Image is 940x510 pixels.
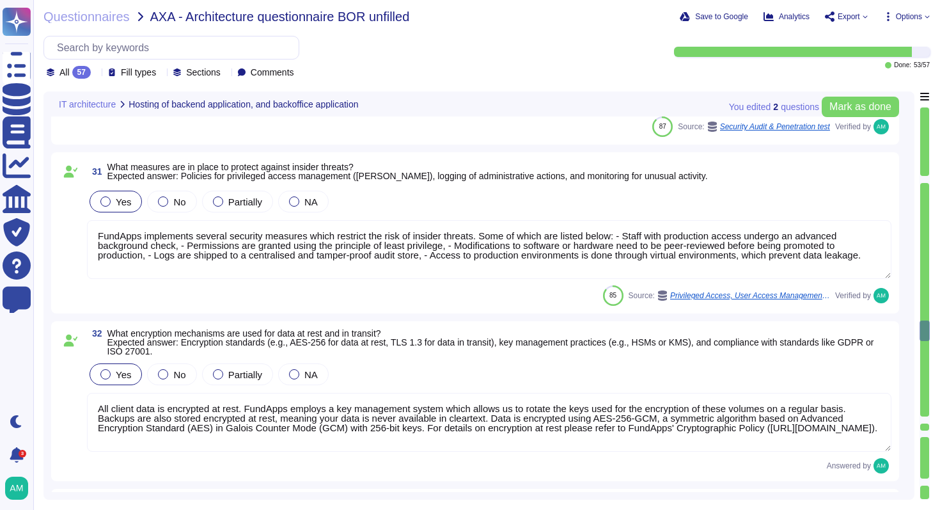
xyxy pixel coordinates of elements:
[659,123,666,130] span: 87
[107,162,708,181] span: What measures are in place to protect against insider threats? Expected answer: Policies for priv...
[251,68,294,77] span: Comments
[173,196,185,207] span: No
[670,292,830,299] span: Privileged Access, User Access Management, Access Control Policy
[19,450,26,458] div: 3
[829,102,891,112] span: Mark as done
[894,62,911,68] span: Done:
[304,369,318,380] span: NA
[838,13,860,20] span: Export
[914,62,930,68] span: 53 / 57
[87,393,891,452] textarea: All client data is encrypted at rest. FundApps employs a key management system which allows us to...
[695,13,748,20] span: Save to Google
[873,458,889,474] img: user
[609,292,616,299] span: 85
[773,102,778,111] b: 2
[173,369,185,380] span: No
[835,123,871,131] span: Verified by
[720,123,830,131] span: Security Audit & Penetration test
[873,119,889,134] img: user
[87,220,891,279] textarea: FundApps implements several security measures which restrict the risk of insider threats. Some of...
[72,66,91,79] div: 57
[43,10,130,23] span: Questionnaires
[5,477,28,500] img: user
[107,328,874,356] span: What encryption mechanisms are used for data at rest and in transit? Expected answer: Encryption ...
[150,10,410,23] span: AXA - Architecture questionnaire BOR unfilled
[896,13,922,20] span: Options
[87,329,102,338] span: 32
[729,102,819,111] span: You edited question s
[304,196,318,207] span: NA
[629,291,830,301] span: Source:
[228,369,262,380] span: Partially
[3,474,37,502] button: user
[228,196,262,207] span: Partially
[822,97,899,117] button: Mark as done
[59,68,70,77] span: All
[51,36,299,59] input: Search by keywords
[116,369,131,380] span: Yes
[129,100,358,109] span: Hosting of backend application, and backoffice application
[121,68,156,77] span: Fill types
[678,122,830,132] span: Source:
[764,12,810,22] button: Analytics
[680,12,748,22] button: Save to Google
[186,68,221,77] span: Sections
[59,100,116,109] span: IT architecture
[87,167,102,176] span: 31
[779,13,810,20] span: Analytics
[116,196,131,207] span: Yes
[873,288,889,303] img: user
[827,462,871,470] span: Answered by
[835,292,871,299] span: Verified by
